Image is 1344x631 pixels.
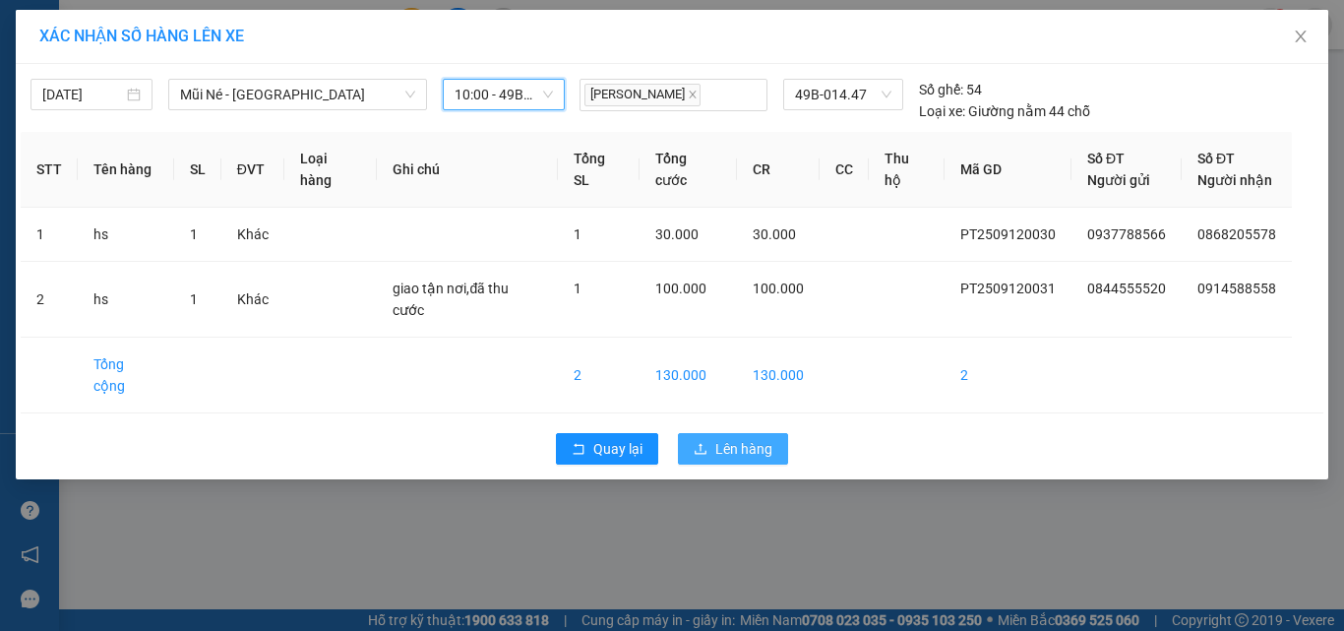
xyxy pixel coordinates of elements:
[1273,10,1328,65] button: Close
[655,226,699,242] span: 30.000
[820,132,869,208] th: CC
[284,132,378,208] th: Loại hàng
[1087,172,1150,188] span: Người gửi
[640,338,737,413] td: 130.000
[10,146,194,173] li: In ngày: 08:03 12/09
[584,84,701,106] span: [PERSON_NAME]
[455,80,553,109] span: 10:00 - 49B-014.47
[678,433,788,465] button: uploadLên hàng
[795,80,891,109] span: 49B-014.47
[556,433,658,465] button: rollbackQuay lại
[737,338,820,413] td: 130.000
[574,281,581,296] span: 1
[1087,151,1125,166] span: Số ĐT
[753,226,796,242] span: 30.000
[190,226,198,242] span: 1
[737,132,820,208] th: CR
[1197,281,1276,296] span: 0914588558
[945,132,1071,208] th: Mã GD
[42,84,123,105] input: 12/09/2025
[221,262,284,338] td: Khác
[753,281,804,296] span: 100.000
[558,132,640,208] th: Tổng SL
[10,118,194,146] li: An Phú Travel
[960,281,1056,296] span: PT2509120031
[21,132,78,208] th: STT
[574,226,581,242] span: 1
[1197,172,1272,188] span: Người nhận
[1087,226,1166,242] span: 0937788566
[688,90,698,99] span: close
[21,208,78,262] td: 1
[558,338,640,413] td: 2
[869,132,945,208] th: Thu hộ
[21,262,78,338] td: 2
[1087,281,1166,296] span: 0844555520
[593,438,642,460] span: Quay lại
[190,291,198,307] span: 1
[78,208,174,262] td: hs
[919,79,982,100] div: 54
[1293,29,1309,44] span: close
[640,132,737,208] th: Tổng cước
[919,100,1090,122] div: Giường nằm 44 chỗ
[221,132,284,208] th: ĐVT
[393,281,509,318] span: giao tận nơi,đã thu cước
[694,442,707,458] span: upload
[572,442,585,458] span: rollback
[1197,151,1235,166] span: Số ĐT
[715,438,772,460] span: Lên hàng
[221,208,284,262] td: Khác
[404,89,416,100] span: down
[919,100,965,122] span: Loại xe:
[39,27,244,45] span: XÁC NHẬN SỐ HÀNG LÊN XE
[919,79,963,100] span: Số ghế:
[78,262,174,338] td: hs
[78,338,174,413] td: Tổng cộng
[78,132,174,208] th: Tên hàng
[1197,226,1276,242] span: 0868205578
[174,132,221,208] th: SL
[377,132,558,208] th: Ghi chú
[960,226,1056,242] span: PT2509120030
[945,338,1071,413] td: 2
[655,281,706,296] span: 100.000
[180,80,415,109] span: Mũi Né - Đà Lạt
